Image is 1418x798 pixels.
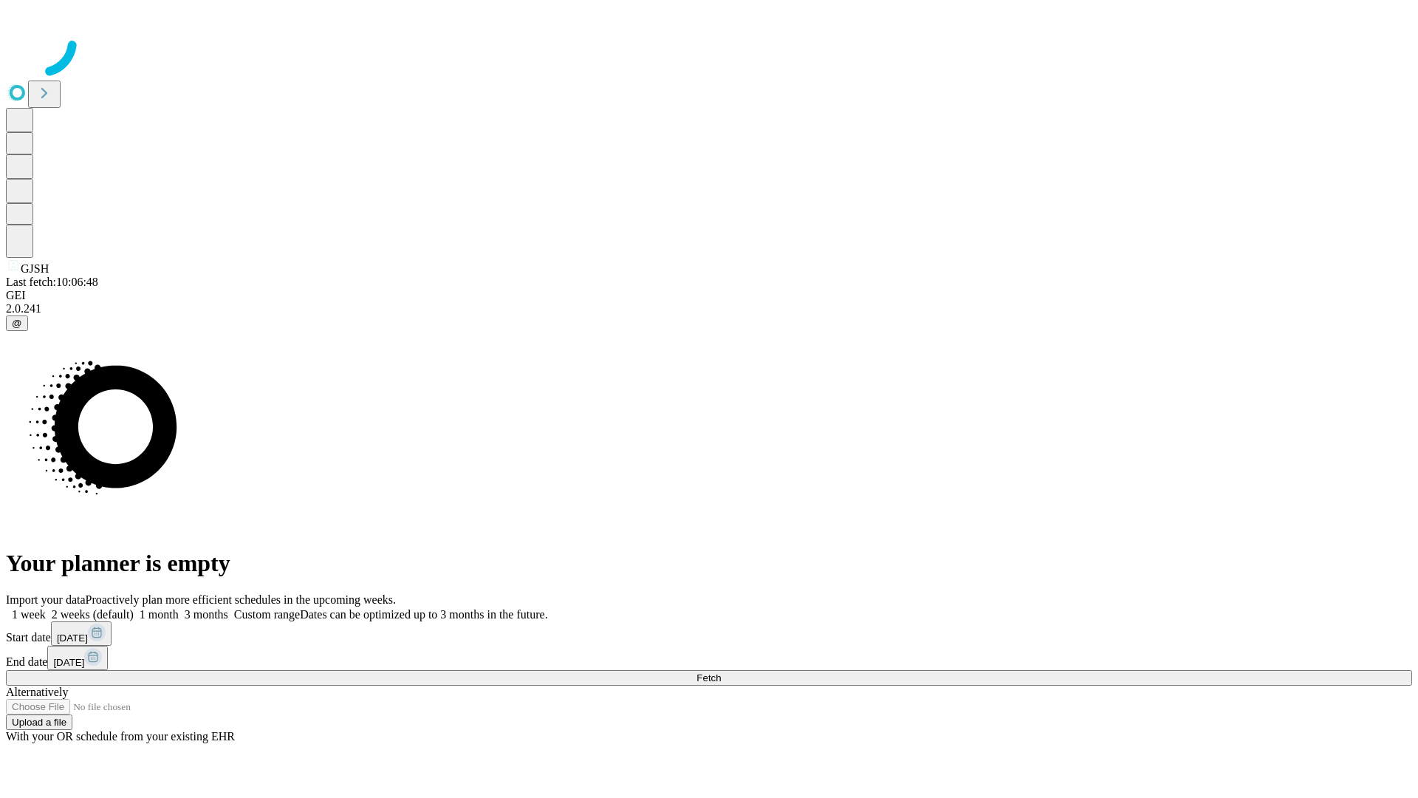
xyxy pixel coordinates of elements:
[6,276,98,288] span: Last fetch: 10:06:48
[6,289,1412,302] div: GEI
[86,593,396,606] span: Proactively plan more efficient schedules in the upcoming weeks.
[21,262,49,275] span: GJSH
[234,608,300,621] span: Custom range
[696,672,721,683] span: Fetch
[6,715,72,730] button: Upload a file
[6,550,1412,577] h1: Your planner is empty
[140,608,179,621] span: 1 month
[6,593,86,606] span: Import your data
[185,608,228,621] span: 3 months
[57,632,88,644] span: [DATE]
[52,608,134,621] span: 2 weeks (default)
[12,608,46,621] span: 1 week
[300,608,547,621] span: Dates can be optimized up to 3 months in the future.
[53,657,84,668] span: [DATE]
[47,646,108,670] button: [DATE]
[12,318,22,329] span: @
[6,730,235,743] span: With your OR schedule from your existing EHR
[6,670,1412,686] button: Fetch
[6,316,28,331] button: @
[51,621,112,646] button: [DATE]
[6,686,68,698] span: Alternatively
[6,621,1412,646] div: Start date
[6,302,1412,316] div: 2.0.241
[6,646,1412,670] div: End date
